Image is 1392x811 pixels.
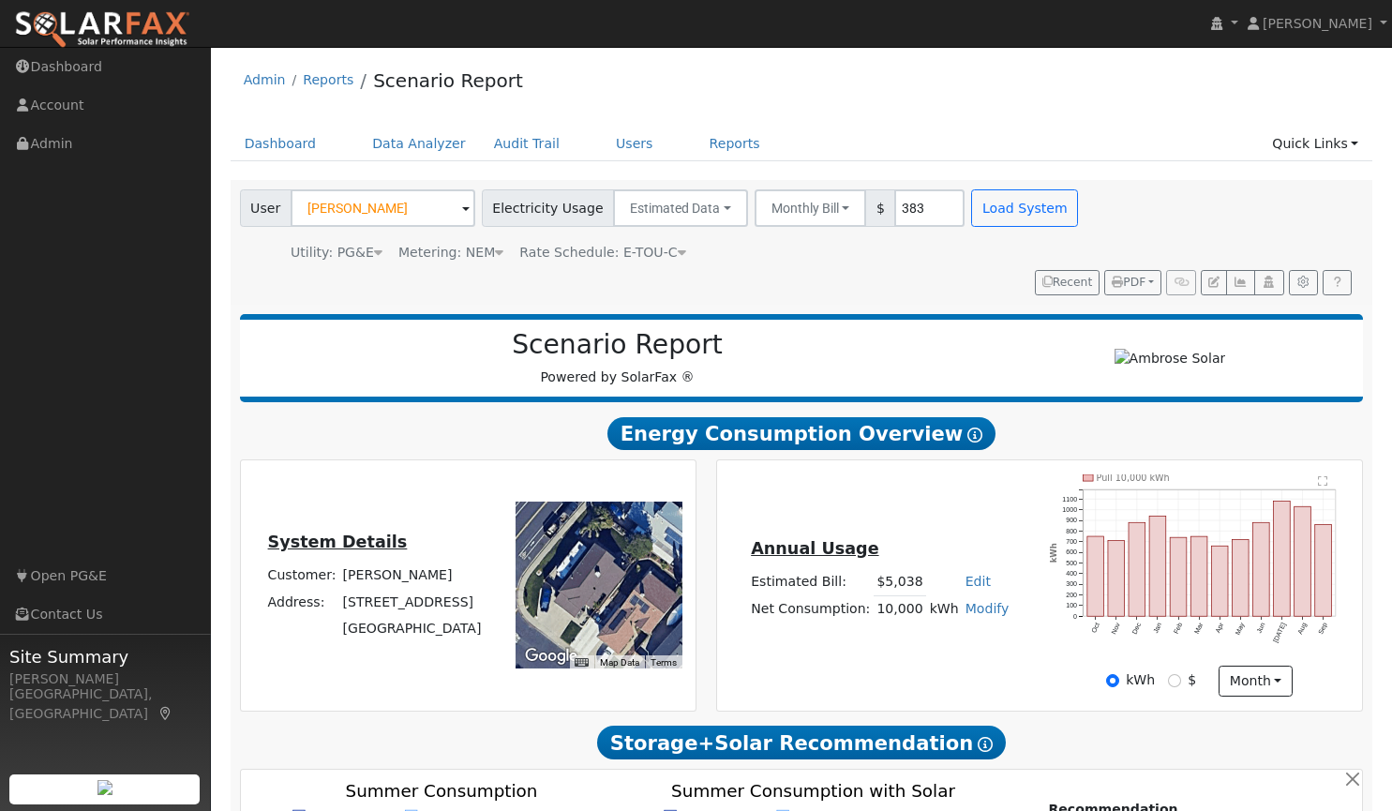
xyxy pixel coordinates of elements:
a: Reports [696,127,774,161]
img: retrieve [97,780,112,795]
text: 0 [1073,612,1077,620]
text: 500 [1066,559,1077,566]
td: Address: [264,589,339,615]
a: Terms (opens in new tab) [651,657,677,668]
span: PDF [1112,276,1145,289]
text: 600 [1066,548,1077,556]
text: 400 [1066,570,1077,578]
rect: onclick="" [1253,522,1270,616]
text: 800 [1066,527,1077,534]
span: Alias: None [519,245,685,260]
img: Ambrose Solar [1115,349,1226,368]
text: 100 [1066,602,1077,609]
text: 200 [1066,592,1077,599]
button: Multi-Series Graph [1226,270,1255,296]
text: Jan [1152,622,1163,635]
button: month [1219,666,1293,698]
td: 10,000 [874,595,926,623]
td: [PERSON_NAME] [339,563,485,589]
text: kWh [1049,543,1058,563]
div: [GEOGRAPHIC_DATA], [GEOGRAPHIC_DATA] [9,684,201,724]
button: Estimated Data [613,189,748,227]
text: [DATE] [1272,622,1288,644]
a: Data Analyzer [358,127,480,161]
a: Map [157,706,174,721]
a: Open this area in Google Maps (opens a new window) [520,644,582,668]
img: Google [520,644,582,668]
text: 900 [1066,517,1077,524]
text:  [1318,474,1327,486]
text: Nov [1110,621,1122,635]
a: Dashboard [231,127,331,161]
text: Summer Consumption with Solar [671,781,955,801]
text: 1100 [1062,495,1077,503]
a: Scenario Report [373,69,523,92]
span: Site Summary [9,644,201,669]
img: SolarFax [14,10,190,50]
rect: onclick="" [1233,539,1250,616]
div: Powered by SolarFax ® [249,329,986,387]
button: Keyboard shortcuts [575,656,588,669]
button: Recent [1035,270,1100,296]
u: System Details [268,533,408,551]
rect: onclick="" [1108,540,1125,616]
td: kWh [926,595,962,623]
a: Users [602,127,667,161]
text: May [1235,621,1247,636]
button: Settings [1289,270,1318,296]
input: Select a User [291,189,475,227]
a: Modify [965,601,1010,616]
input: $ [1168,674,1181,687]
td: Estimated Bill: [748,568,874,595]
text: Oct [1090,622,1101,634]
text: Summer Consumption [345,781,537,801]
i: Show Help [978,737,993,752]
u: Annual Usage [751,539,878,558]
div: Utility: PG&E [291,243,382,263]
div: [PERSON_NAME] [9,669,201,689]
a: Reports [303,72,353,87]
text: Aug [1296,622,1309,636]
td: [GEOGRAPHIC_DATA] [339,615,485,641]
text: Apr [1214,621,1225,634]
label: kWh [1126,670,1155,690]
label: $ [1188,670,1196,690]
button: Edit User [1201,270,1227,296]
div: Metering: NEM [398,243,503,263]
span: User [240,189,292,227]
text: 300 [1066,580,1077,588]
span: Storage+Solar Recommendation [597,726,1006,759]
input: kWh [1106,674,1119,687]
a: Audit Trail [480,127,574,161]
text: Pull 10,000 kWh [1096,473,1169,483]
button: Map Data [600,656,639,669]
span: Electricity Usage [482,189,614,227]
rect: onclick="" [1295,506,1311,616]
text: Sep [1317,622,1329,636]
span: [PERSON_NAME] [1263,16,1372,31]
rect: onclick="" [1087,536,1104,616]
a: Quick Links [1258,127,1372,161]
text: 1000 [1062,506,1077,514]
td: Net Consumption: [748,595,874,623]
span: Energy Consumption Overview [607,417,995,451]
text: Dec [1130,621,1143,635]
h2: Scenario Report [259,329,976,361]
a: Help Link [1323,270,1352,296]
rect: onclick="" [1129,522,1145,616]
text: Mar [1193,621,1205,635]
rect: onclick="" [1190,536,1207,616]
text: Jun [1256,622,1267,635]
rect: onclick="" [1170,537,1187,616]
rect: onclick="" [1274,501,1291,616]
text: 700 [1066,538,1077,546]
button: Login As [1254,270,1283,296]
rect: onclick="" [1315,524,1332,616]
td: Customer: [264,563,339,589]
rect: onclick="" [1211,546,1228,616]
button: Monthly Bill [755,189,867,227]
td: $5,038 [874,568,926,595]
i: Show Help [967,428,982,443]
span: $ [865,189,895,227]
rect: onclick="" [1149,516,1166,616]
